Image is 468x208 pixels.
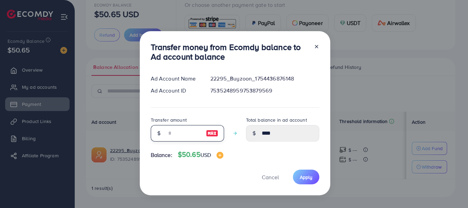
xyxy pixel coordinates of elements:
[206,129,218,137] img: image
[262,173,279,181] span: Cancel
[217,152,223,159] img: image
[300,174,312,181] span: Apply
[246,117,307,123] label: Total balance in ad account
[145,75,205,83] div: Ad Account Name
[145,87,205,95] div: Ad Account ID
[439,177,463,203] iframe: Chat
[151,117,187,123] label: Transfer amount
[253,170,287,184] button: Cancel
[151,151,172,159] span: Balance:
[178,150,223,159] h4: $50.65
[151,42,308,62] h3: Transfer money from Ecomdy balance to Ad account balance
[200,151,211,159] span: USD
[293,170,319,184] button: Apply
[205,75,324,83] div: 22295_Buyzoon_1754436876148
[205,87,324,95] div: 7535248959753879569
